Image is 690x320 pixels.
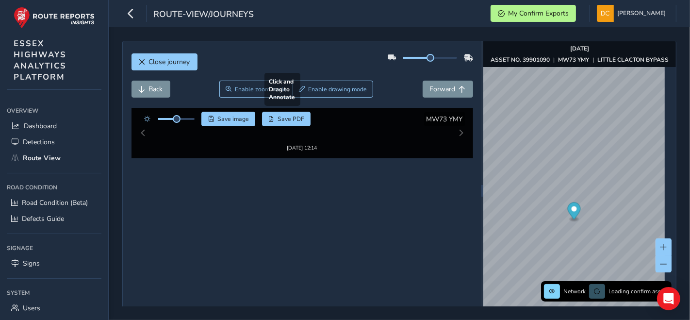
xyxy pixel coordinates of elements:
span: Back [149,84,163,94]
a: Users [7,300,101,316]
img: rr logo [14,7,95,29]
span: Signs [23,259,40,268]
button: Draw [293,81,374,98]
div: Map marker [568,202,581,222]
span: Users [23,303,40,313]
span: Road Condition (Beta) [22,198,88,207]
span: ESSEX HIGHWAYS ANALYTICS PLATFORM [14,38,66,83]
strong: LITTLE CLACTON BYPASS [597,56,669,64]
a: Dashboard [7,118,101,134]
strong: [DATE] [570,45,589,52]
button: Forward [423,81,473,98]
button: Back [131,81,170,98]
div: Open Intercom Messenger [657,287,680,310]
a: Defects Guide [7,211,101,227]
span: Dashboard [24,121,57,131]
img: Thumbnail frame [273,122,332,132]
button: Save [201,112,255,126]
div: Signage [7,241,101,255]
button: PDF [262,112,311,126]
div: Overview [7,103,101,118]
span: Loading confirm assets [608,287,669,295]
strong: ASSET NO. 39901090 [491,56,550,64]
button: My Confirm Exports [491,5,576,22]
span: Close journey [149,57,190,67]
span: Save image [217,115,249,123]
span: Route View [23,153,61,163]
button: Zoom [219,81,293,98]
span: My Confirm Exports [508,9,569,18]
span: Enable drawing mode [308,85,367,93]
a: Road Condition (Beta) [7,195,101,211]
span: [PERSON_NAME] [617,5,666,22]
div: System [7,286,101,300]
button: Close journey [131,53,197,70]
span: Defects Guide [22,214,64,223]
img: diamond-layout [597,5,614,22]
span: Network [563,287,586,295]
button: [PERSON_NAME] [597,5,669,22]
span: Forward [430,84,456,94]
span: Save PDF [278,115,304,123]
strong: MW73 YMY [558,56,589,64]
span: Detections [23,137,55,147]
span: route-view/journeys [153,8,254,22]
a: Route View [7,150,101,166]
a: Detections [7,134,101,150]
div: Road Condition [7,180,101,195]
span: Enable zoom mode [235,85,286,93]
span: MW73 YMY [427,115,463,124]
div: | | [491,56,669,64]
div: [DATE] 12:14 [273,132,332,139]
a: Signs [7,255,101,271]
